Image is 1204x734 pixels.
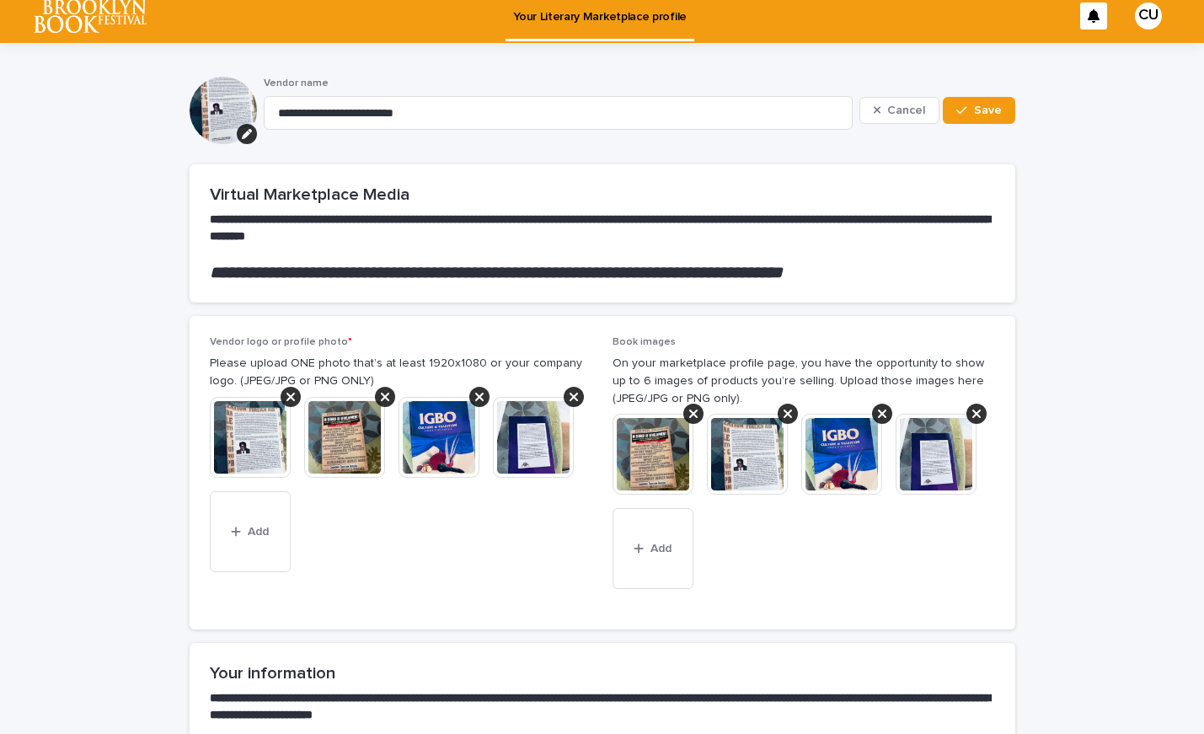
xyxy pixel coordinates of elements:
[210,185,995,205] h2: Virtual Marketplace Media
[650,543,672,555] span: Add
[210,491,291,572] button: Add
[613,508,693,589] button: Add
[210,355,592,390] p: Please upload ONE photo that’s at least 1920x1080 or your company logo. (JPEG/JPG or PNG ONLY)
[210,663,995,683] h2: Your information
[264,78,329,88] span: Vendor name
[859,97,940,124] button: Cancel
[974,104,1002,116] span: Save
[248,526,269,538] span: Add
[1135,3,1162,29] div: CU
[613,337,676,347] span: Book images
[613,355,995,407] p: On your marketplace profile page, you have the opportunity to show up to 6 images of products you...
[210,337,352,347] span: Vendor logo or profile photo
[887,104,925,116] span: Cancel
[943,97,1014,124] button: Save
